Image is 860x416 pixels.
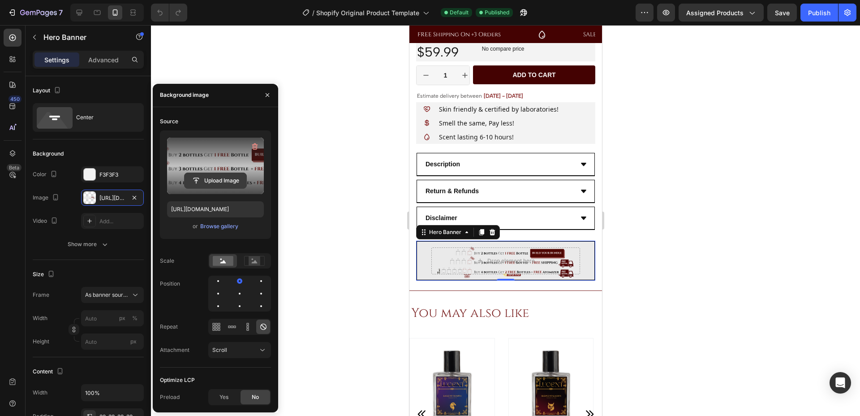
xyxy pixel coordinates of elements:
p: Smell the same, Pay less! [30,92,149,104]
div: Background [33,150,64,158]
button: increment [46,41,65,60]
span: or [193,221,198,232]
div: 450 [9,95,21,103]
input: quantity [26,41,46,60]
span: px [130,338,137,345]
a: Silence of Glaukos [99,313,184,398]
button: % [117,313,128,324]
span: Default [450,9,469,17]
p: SALE: BUY 2 Get 1 FREE [174,4,237,15]
button: 7 [4,4,67,22]
div: F3F3F3 [99,171,142,179]
p: 7 [59,7,63,18]
div: Add to cart [103,46,146,54]
div: Background image [160,91,209,99]
button: As banner source [81,287,144,303]
div: Color [33,169,59,181]
div: Open Intercom Messenger [830,372,851,394]
span: Scroll [212,347,227,353]
div: Preload [160,393,180,401]
div: Publish [808,8,830,17]
label: Height [33,338,49,346]
div: % [132,314,138,322]
p: No compare price [73,21,182,26]
span: As banner source [85,291,129,299]
button: Upload Image [184,173,247,189]
button: Carousel Back Arrow [7,384,18,394]
button: decrement [7,41,26,60]
div: $59.99 [7,17,65,36]
p: Disclaimer [16,187,48,199]
span: / [312,8,314,17]
input: px [81,334,144,350]
span: Assigned Products [686,8,744,17]
div: Attachment [160,346,189,354]
iframe: Design area [409,25,602,416]
span: Shopify Original Product Template [316,8,419,17]
span: [DATE] - [DATE] [74,68,114,74]
span: Published [485,9,509,17]
div: Video [33,215,60,227]
p: Skin friendly & certified by laboratories! [30,78,149,90]
div: Scale [160,257,174,265]
div: px [119,314,125,322]
div: Optimize LCP [160,376,195,384]
div: [URL][DOMAIN_NAME] [99,194,125,202]
div: Center [76,107,131,128]
div: Hero Banner [18,203,54,211]
div: Show more [68,240,109,249]
div: Browse gallery [200,222,238,230]
button: Browse gallery [200,222,239,231]
p: Scent lasting 6-10 hours! [30,106,149,117]
button: Publish [800,4,838,22]
button: Add to cart [64,40,186,59]
div: Width [33,389,47,397]
p: Settings [44,55,69,65]
div: Source [160,117,178,126]
input: Auto [82,385,143,401]
button: Save [767,4,797,22]
p: Hero Banner [43,32,120,43]
div: Repeat [160,323,178,331]
button: Assigned Products [679,4,764,22]
label: Frame [33,291,49,299]
div: Size [33,269,56,281]
span: Save [775,9,790,17]
button: Show more [33,236,144,252]
button: px [129,313,140,324]
div: Beta [7,164,21,171]
div: Position [160,280,180,288]
p: Description [16,134,51,145]
span: Yes [219,393,228,401]
div: Content [33,366,65,378]
button: Carousel Next Arrow [175,384,185,394]
label: Width [33,314,47,322]
div: Undo/Redo [151,4,187,22]
span: No [252,393,259,401]
input: px% [81,310,144,326]
div: Add... [99,217,142,225]
div: Drop element here [78,232,125,239]
button: Scroll [208,342,271,358]
div: Layout [33,85,63,97]
span: Estimate delivery between [8,68,73,74]
input: https://example.com/image.jpg [167,201,264,217]
p: Advanced [88,55,119,65]
div: Image [33,192,61,204]
p: Return & Refunds [16,160,69,172]
a: Eagle of Olympus [0,313,85,398]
